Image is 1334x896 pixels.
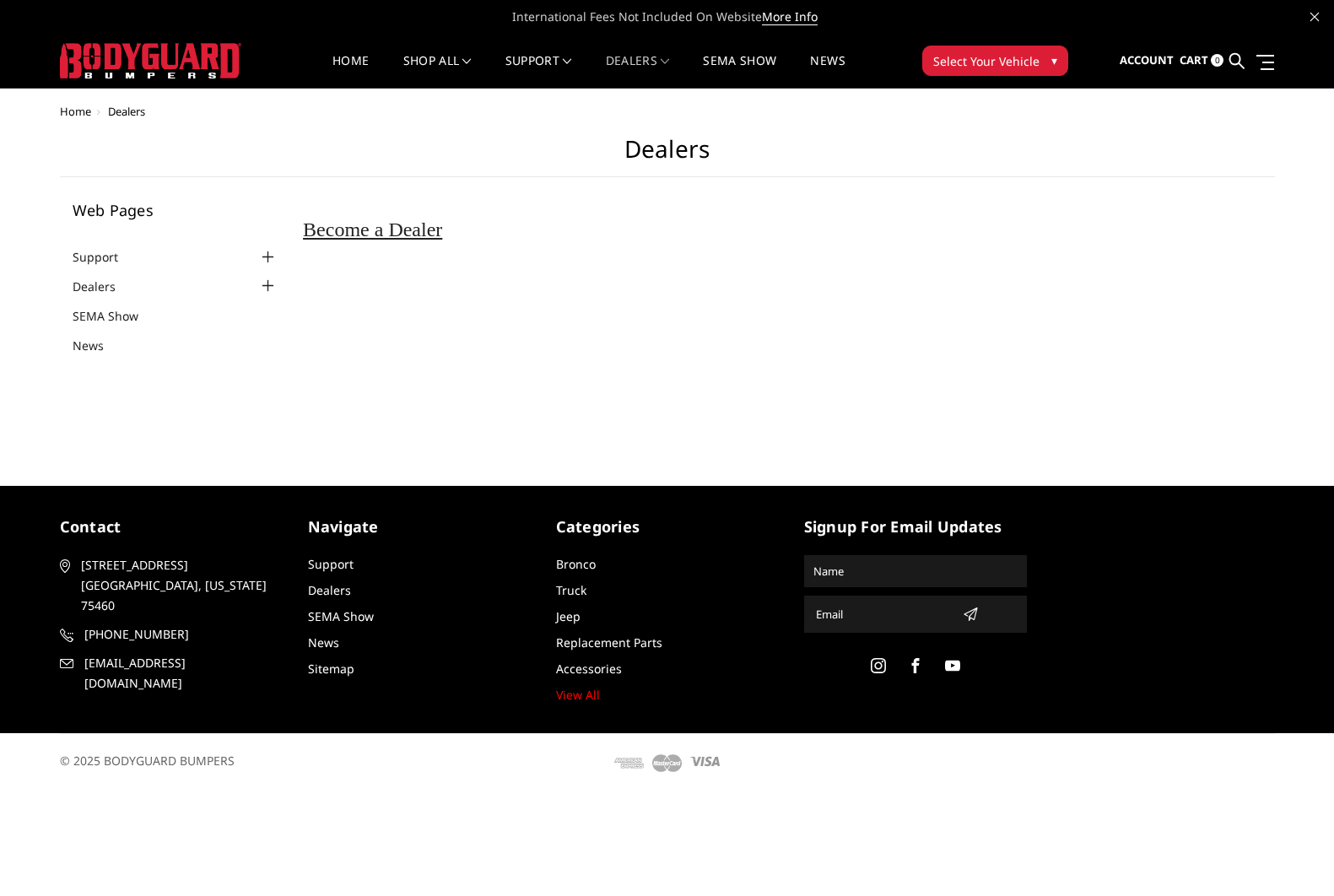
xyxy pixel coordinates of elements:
a: Support [505,55,572,88]
span: [STREET_ADDRESS] [GEOGRAPHIC_DATA], [US_STATE] 75460 [81,555,277,616]
span: ▾ [1051,51,1057,69]
a: Support [308,556,354,572]
span: Account [1120,52,1174,67]
a: News [810,55,845,88]
input: Email [809,601,956,628]
a: More Info [762,8,818,25]
span: [EMAIL_ADDRESS][DOMAIN_NAME] [84,653,280,694]
a: Bronco [556,556,596,572]
a: Cart 0 [1180,38,1223,84]
a: Become a Dealer [303,224,442,240]
a: Account [1120,38,1174,84]
span: Cart [1180,52,1208,67]
a: shop all [403,55,472,88]
h5: signup for email updates [804,515,1027,538]
a: SEMA Show [73,307,159,325]
a: Support [73,248,139,266]
span: Select Your Vehicle [933,52,1040,70]
a: Home [332,55,369,88]
a: Accessories [556,661,622,677]
a: Home [60,104,91,119]
h5: Navigate [308,515,531,538]
a: Dealers [606,55,670,88]
a: News [308,634,339,650]
span: [PHONE_NUMBER] [84,624,280,645]
h1: Dealers [60,135,1275,177]
span: Become a Dealer [303,219,442,240]
a: SEMA Show [703,55,776,88]
img: BODYGUARD BUMPERS [60,43,241,78]
a: Dealers [73,278,137,295]
input: Name [807,558,1024,585]
a: [EMAIL_ADDRESS][DOMAIN_NAME] [60,653,283,694]
h5: Categories [556,515,779,538]
span: 0 [1211,54,1223,67]
a: Replacement Parts [556,634,662,650]
h5: Web Pages [73,202,278,218]
a: [PHONE_NUMBER] [60,624,283,645]
span: © 2025 BODYGUARD BUMPERS [60,753,235,769]
a: SEMA Show [308,608,374,624]
a: Dealers [308,582,351,598]
span: Dealers [108,104,145,119]
a: Sitemap [308,661,354,677]
a: Truck [556,582,586,598]
button: Select Your Vehicle [922,46,1068,76]
a: Jeep [556,608,581,624]
h5: contact [60,515,283,538]
a: News [73,337,125,354]
a: View All [556,687,600,703]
